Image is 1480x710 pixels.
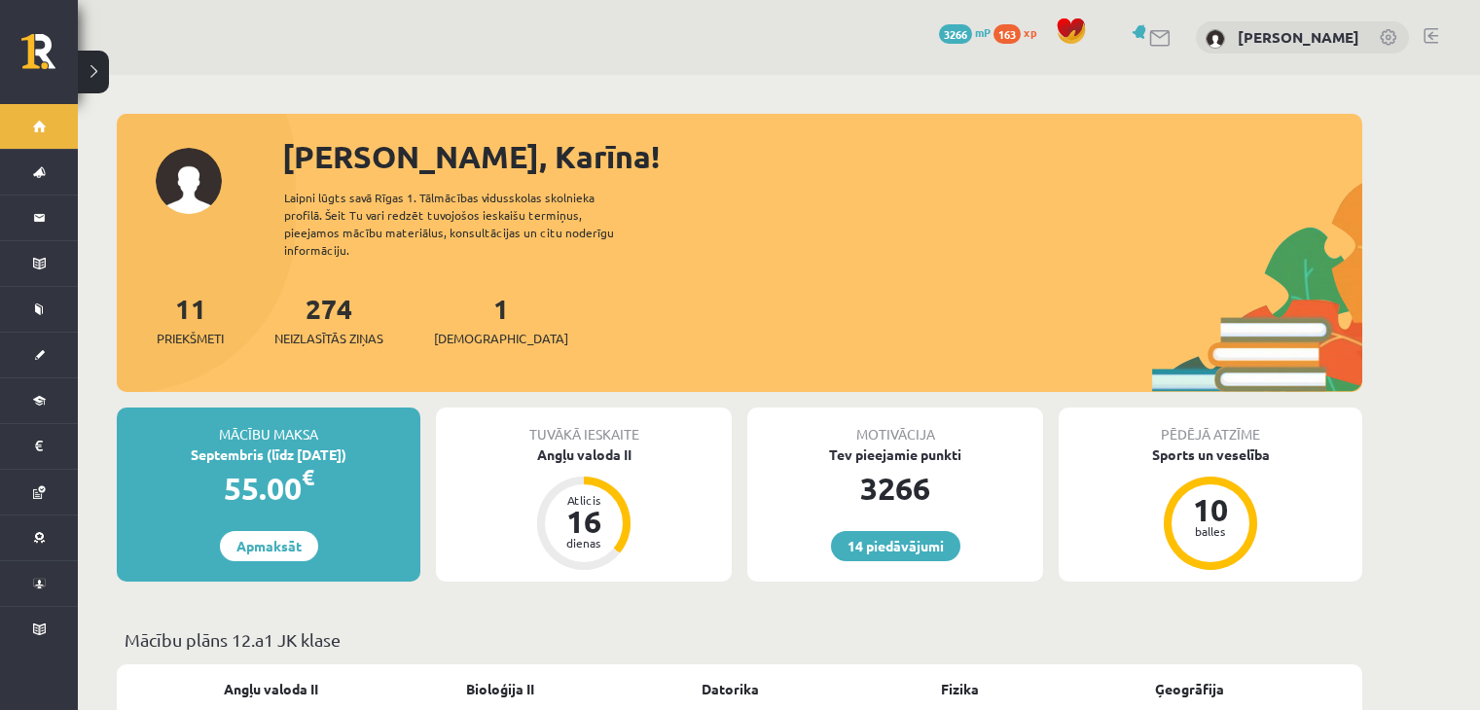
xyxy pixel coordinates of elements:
div: [PERSON_NAME], Karīna! [282,133,1362,180]
img: Karīna Caune [1206,29,1225,49]
a: Fizika [941,679,979,699]
div: Angļu valoda II [436,444,732,465]
a: 14 piedāvājumi [831,531,960,561]
div: 3266 [747,465,1043,512]
div: Laipni lūgts savā Rīgas 1. Tālmācības vidusskolas skolnieka profilā. Šeit Tu vari redzēt tuvojošo... [284,189,648,259]
a: Apmaksāt [220,531,318,561]
span: [DEMOGRAPHIC_DATA] [434,329,568,348]
span: Neizlasītās ziņas [274,329,383,348]
a: 1[DEMOGRAPHIC_DATA] [434,291,568,348]
div: Tuvākā ieskaite [436,408,732,444]
span: xp [1024,24,1036,40]
div: Tev pieejamie punkti [747,444,1043,465]
a: Bioloģija II [466,679,534,699]
a: Ģeogrāfija [1155,679,1224,699]
div: dienas [555,537,613,549]
div: 16 [555,506,613,537]
div: Motivācija [747,408,1043,444]
a: 163 xp [993,24,1046,40]
div: Septembris (līdz [DATE]) [117,444,420,465]
span: mP [975,24,991,40]
div: Pēdējā atzīme [1059,408,1362,444]
a: Sports un veselība 10 balles [1059,444,1362,573]
a: Angļu valoda II Atlicis 16 dienas [436,444,732,573]
div: Mācību maksa [117,408,420,444]
div: Atlicis [555,494,613,506]
a: Datorika [702,679,759,699]
div: Sports un veselība [1059,444,1362,465]
span: € [302,463,314,491]
span: 3266 [939,24,972,44]
span: 163 [993,24,1021,44]
a: 11Priekšmeti [157,291,224,348]
div: 10 [1181,494,1240,525]
div: balles [1181,525,1240,537]
a: 3266 mP [939,24,991,40]
a: 274Neizlasītās ziņas [274,291,383,348]
a: Angļu valoda II [224,679,318,699]
div: 55.00 [117,465,420,512]
p: Mācību plāns 12.a1 JK klase [125,626,1354,653]
span: Priekšmeti [157,329,224,348]
a: Rīgas 1. Tālmācības vidusskola [21,34,78,83]
a: [PERSON_NAME] [1238,27,1359,47]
